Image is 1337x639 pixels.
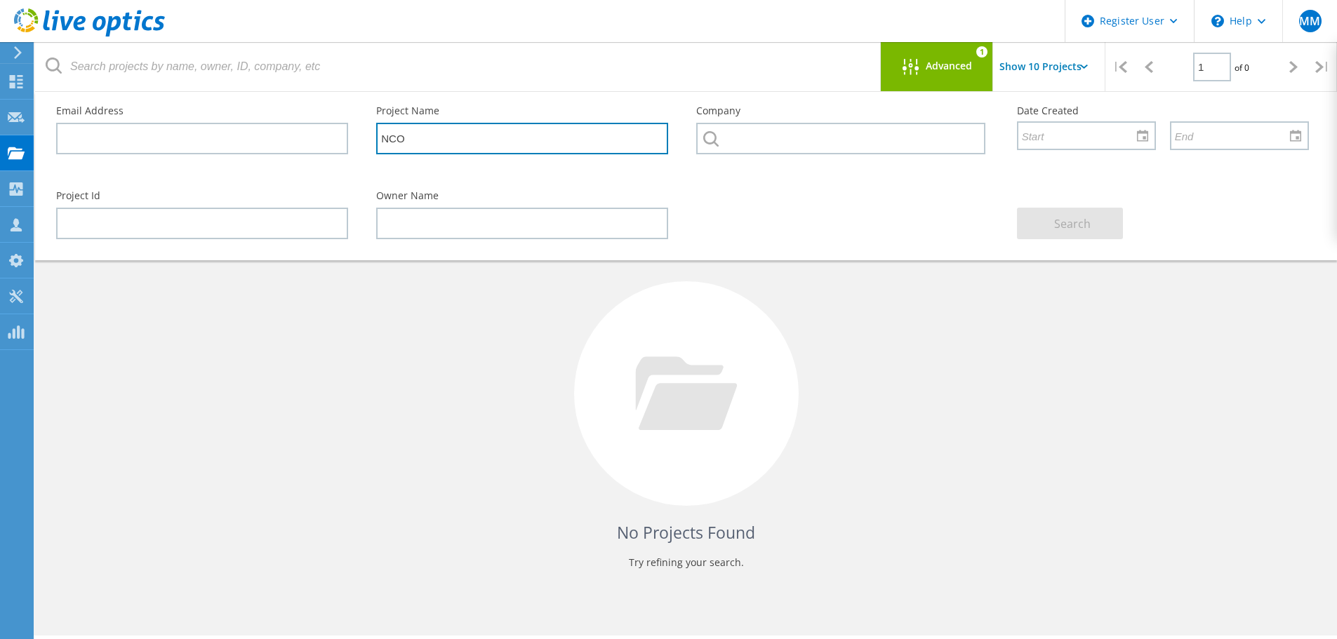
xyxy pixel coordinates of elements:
div: | [1308,42,1337,92]
label: Project Id [56,191,348,201]
input: Start [1018,122,1145,149]
label: Company [696,106,988,116]
h4: No Projects Found [63,521,1309,544]
label: Date Created [1017,106,1309,116]
span: Advanced [926,61,972,71]
label: Project Name [376,106,668,116]
span: MM [1299,15,1320,27]
p: Try refining your search. [63,551,1309,574]
a: Live Optics Dashboard [14,29,165,39]
span: of 0 [1235,62,1249,74]
div: | [1105,42,1134,92]
label: Owner Name [376,191,668,201]
span: Search [1054,216,1091,231]
input: Search projects by name, owner, ID, company, etc [35,42,882,91]
label: Email Address [56,106,348,116]
svg: \n [1211,15,1224,27]
input: End [1171,122,1298,149]
button: Search [1017,208,1123,239]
